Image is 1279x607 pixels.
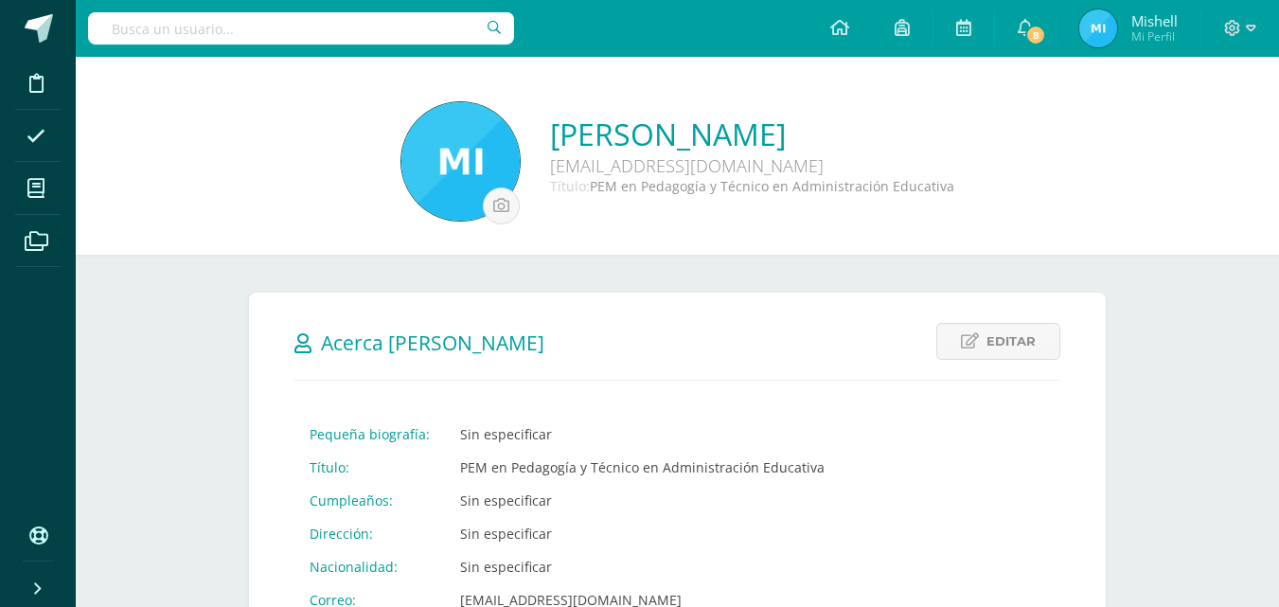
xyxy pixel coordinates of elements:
[550,177,590,195] span: Título:
[401,102,520,221] img: eaa9416a27a7d75b63c7687ffd583aef.png
[294,550,445,583] td: Nacionalidad:
[321,330,544,356] span: Acerca [PERSON_NAME]
[445,550,840,583] td: Sin especificar
[550,154,954,177] div: [EMAIL_ADDRESS][DOMAIN_NAME]
[550,114,954,154] a: [PERSON_NAME]
[294,451,445,484] td: Título:
[1079,9,1117,47] img: 3af8709005cce545195812b6e39529e2.png
[294,517,445,550] td: Dirección:
[445,418,840,451] td: Sin especificar
[1131,11,1178,30] span: Mishell
[445,484,840,517] td: Sin especificar
[936,323,1060,360] a: Editar
[986,324,1036,359] span: Editar
[1025,25,1046,45] span: 8
[445,517,840,550] td: Sin especificar
[294,418,445,451] td: Pequeña biografía:
[1131,28,1178,45] span: Mi Perfil
[88,12,514,45] input: Busca un usuario...
[590,177,954,195] span: PEM en Pedagogía y Técnico en Administración Educativa
[294,484,445,517] td: Cumpleaños:
[445,451,840,484] td: PEM en Pedagogía y Técnico en Administración Educativa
